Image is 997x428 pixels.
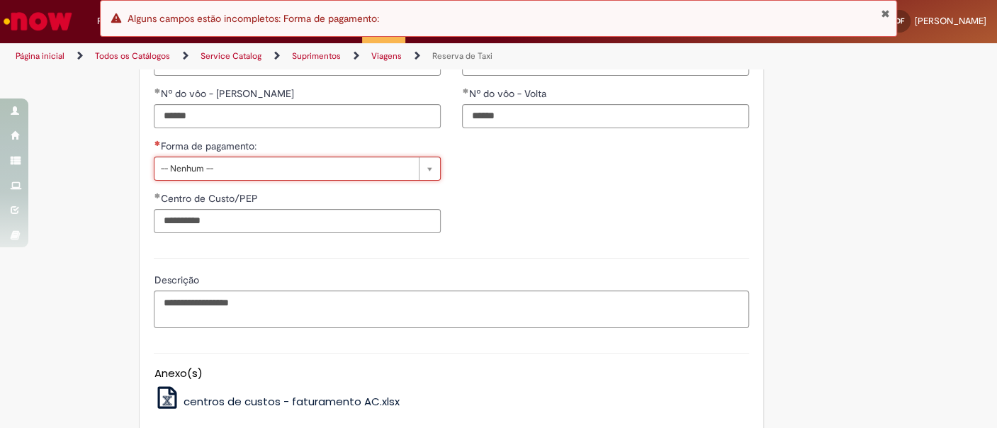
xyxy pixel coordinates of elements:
[160,192,260,205] span: Centro de Custo/PEP
[371,50,402,62] a: Viagens
[432,50,492,62] a: Reserva de Taxi
[154,88,160,94] span: Obrigatório Preenchido
[154,140,160,146] span: Necessários
[154,104,441,128] input: Nº do vôo - Ida
[292,50,341,62] a: Suprimentos
[154,368,749,380] h5: Anexo(s)
[16,50,64,62] a: Página inicial
[95,50,170,62] a: Todos os Catálogos
[915,15,986,27] span: [PERSON_NAME]
[1,7,74,35] img: ServiceNow
[160,157,412,180] span: -- Nenhum --
[128,12,379,25] span: Alguns campos estão incompletos: Forma de pagamento:
[201,50,261,62] a: Service Catalog
[160,87,296,100] span: Nº do vôo - [PERSON_NAME]
[160,140,259,152] span: Forma de pagamento:
[154,291,749,328] textarea: Descrição
[462,104,749,128] input: Nº do vôo - Volta
[154,209,441,233] input: Centro de Custo/PEP
[880,8,889,19] button: Fechar Notificação
[184,394,400,409] span: centros de custos - faturamento AC.xlsx
[154,394,400,409] a: centros de custos - faturamento AC.xlsx
[11,43,654,69] ul: Trilhas de página
[462,88,468,94] span: Obrigatório Preenchido
[154,274,201,286] span: Descrição
[895,16,904,26] span: OF
[468,87,548,100] span: Nº do vôo - Volta
[97,14,147,28] span: Requisições
[154,193,160,198] span: Obrigatório Preenchido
